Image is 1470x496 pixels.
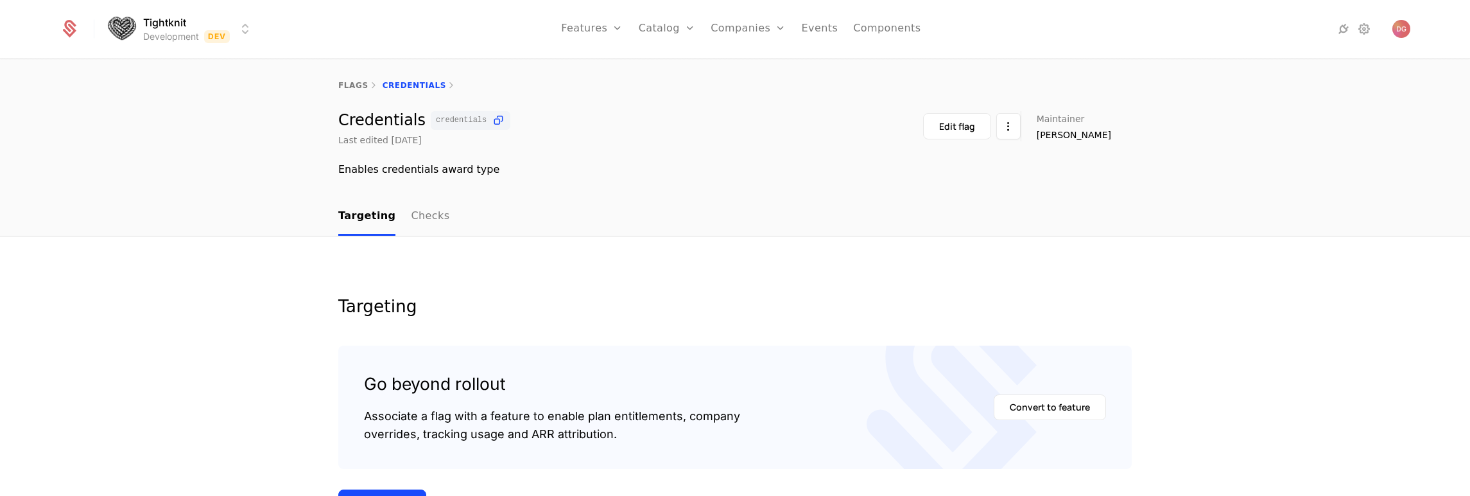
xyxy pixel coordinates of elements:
[338,81,368,90] a: flags
[1356,21,1372,37] a: Settings
[364,371,740,397] div: Go beyond rollout
[338,198,1132,236] nav: Main
[338,111,510,130] div: Credentials
[143,15,186,30] span: Tightknit
[411,198,449,236] a: Checks
[106,13,137,45] img: Tightknit
[1392,20,1410,38] img: Danny Gomes
[338,198,449,236] ul: Choose Sub Page
[436,116,487,124] span: credentials
[1037,114,1085,123] span: Maintainer
[1336,21,1351,37] a: Integrations
[923,113,991,139] button: Edit flag
[1392,20,1410,38] button: Open user button
[364,407,740,443] div: Associate a flag with a feature to enable plan entitlements, company overrides, tracking usage an...
[338,198,395,236] a: Targeting
[994,394,1106,420] button: Convert to feature
[338,298,1132,315] div: Targeting
[143,30,199,43] div: Development
[1037,128,1111,141] span: [PERSON_NAME]
[204,30,230,43] span: Dev
[996,113,1021,139] button: Select action
[939,120,975,133] div: Edit flag
[110,15,254,43] button: Select environment
[338,134,422,146] div: Last edited [DATE]
[338,162,1132,177] div: Enables credentials award type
